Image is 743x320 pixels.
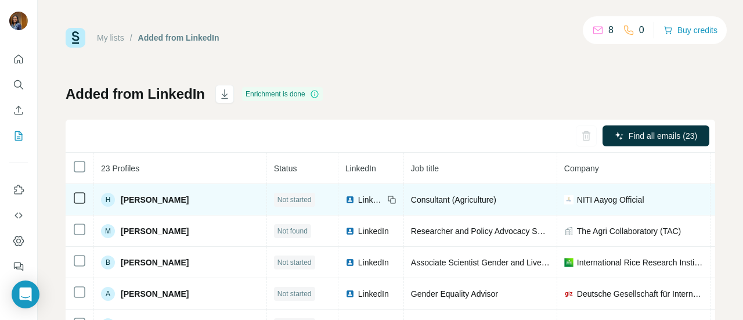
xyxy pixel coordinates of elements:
[663,22,717,38] button: Buy credits
[9,231,28,251] button: Dashboard
[577,225,681,237] span: The Agri Collaboratory (TAC)
[411,258,634,267] span: Associate Scientist Gender and Livelihoods Research, CGIAR
[345,289,355,299] img: LinkedIn logo
[101,193,115,207] div: H
[277,257,312,268] span: Not started
[564,258,574,267] img: company-logo
[358,225,389,237] span: LinkedIn
[121,257,189,268] span: [PERSON_NAME]
[608,23,614,37] p: 8
[345,195,355,204] img: LinkedIn logo
[277,226,308,236] span: Not found
[101,287,115,301] div: A
[9,12,28,30] img: Avatar
[138,32,219,44] div: Added from LinkedIn
[9,125,28,146] button: My lists
[564,195,574,204] img: company-logo
[9,179,28,200] button: Use Surfe on LinkedIn
[9,74,28,95] button: Search
[130,32,132,44] li: /
[345,164,376,173] span: LinkedIn
[277,195,312,205] span: Not started
[101,224,115,238] div: M
[639,23,644,37] p: 0
[358,257,389,268] span: LinkedIn
[9,49,28,70] button: Quick start
[101,256,115,269] div: B
[9,100,28,121] button: Enrich CSV
[121,194,189,206] span: [PERSON_NAME]
[603,125,709,146] button: Find all emails (23)
[358,194,384,206] span: LinkedIn
[564,289,574,299] img: company-logo
[242,87,323,101] div: Enrichment is done
[66,28,85,48] img: Surfe Logo
[411,226,567,236] span: Researcher and Policy Advocacy Specialist
[121,225,189,237] span: [PERSON_NAME]
[577,288,703,300] span: Deutsche Gesellschaft für Internationale Zusammenarbeit (GIZ) GmbH
[564,164,599,173] span: Company
[12,281,39,308] div: Open Intercom Messenger
[577,194,644,206] span: NITI Aayog Official
[358,288,389,300] span: LinkedIn
[411,164,439,173] span: Job title
[629,130,697,142] span: Find all emails (23)
[411,195,496,204] span: Consultant (Agriculture)
[577,257,703,268] span: International Rice Research Institute
[277,289,312,299] span: Not started
[345,258,355,267] img: LinkedIn logo
[66,85,205,103] h1: Added from LinkedIn
[411,289,498,299] span: Gender Equality Advisor
[9,256,28,277] button: Feedback
[9,205,28,226] button: Use Surfe API
[101,164,139,173] span: 23 Profiles
[345,226,355,236] img: LinkedIn logo
[97,33,124,42] a: My lists
[121,288,189,300] span: [PERSON_NAME]
[274,164,297,173] span: Status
